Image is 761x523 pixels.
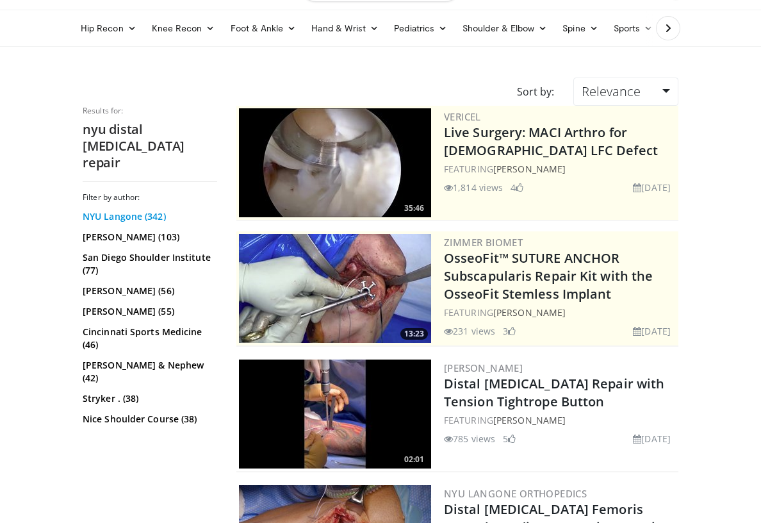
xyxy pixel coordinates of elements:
[444,181,503,194] li: 1,814 views
[83,392,214,405] a: Stryker . (38)
[83,210,214,223] a: NYU Langone (342)
[444,236,523,249] a: Zimmer Biomet
[455,15,555,41] a: Shoulder & Elbow
[83,231,214,244] a: [PERSON_NAME] (103)
[582,83,641,100] span: Relevance
[239,360,431,469] img: 6b0fd8a9-231e-4c22-ad18-a817b40fa229.300x170_q85_crop-smart_upscale.jpg
[386,15,455,41] a: Pediatrics
[511,181,523,194] li: 4
[444,249,653,303] a: OsseoFit™ SUTURE ANCHOR Subscapularis Repair Kit with the OsseoFit Stemless Implant
[493,414,566,426] a: [PERSON_NAME]
[503,324,516,338] li: 3
[493,306,566,319] a: [PERSON_NAME]
[239,108,431,217] a: 35:46
[444,162,676,176] div: FEATURING
[444,413,676,427] div: FEATURING
[83,251,214,277] a: San Diego Shoulder Institute (77)
[83,305,214,318] a: [PERSON_NAME] (55)
[503,432,516,445] li: 5
[633,432,671,445] li: [DATE]
[83,326,214,351] a: Cincinnati Sports Medicine (46)
[633,181,671,194] li: [DATE]
[555,15,605,41] a: Spine
[444,110,481,123] a: Vericel
[444,361,523,374] a: [PERSON_NAME]
[83,359,214,385] a: [PERSON_NAME] & Nephew (42)
[239,108,431,217] img: eb023345-1e2d-4374-a840-ddbc99f8c97c.300x170_q85_crop-smart_upscale.jpg
[493,163,566,175] a: [PERSON_NAME]
[507,78,564,106] div: Sort by:
[239,360,431,469] a: 02:01
[239,234,431,343] a: 13:23
[304,15,386,41] a: Hand & Wrist
[400,203,428,214] span: 35:46
[83,413,214,426] a: Nice Shoulder Course (38)
[83,192,217,203] h3: Filter by author:
[400,328,428,340] span: 13:23
[83,121,217,171] h2: nyu distal [MEDICAL_DATA] repair
[144,15,223,41] a: Knee Recon
[444,487,587,500] a: NYU Langone Orthopedics
[606,15,661,41] a: Sports
[444,124,658,159] a: Live Surgery: MACI Arthro for [DEMOGRAPHIC_DATA] LFC Defect
[73,15,144,41] a: Hip Recon
[444,375,664,410] a: Distal [MEDICAL_DATA] Repair with Tension Tightrope Button
[223,15,304,41] a: Foot & Ankle
[444,432,495,445] li: 785 views
[83,106,217,116] p: Results for:
[444,306,676,319] div: FEATURING
[239,234,431,343] img: 40c8acad-cf15-4485-a741-123ec1ccb0c0.300x170_q85_crop-smart_upscale.jpg
[633,324,671,338] li: [DATE]
[573,78,678,106] a: Relevance
[83,285,214,297] a: [PERSON_NAME] (56)
[400,454,428,465] span: 02:01
[444,324,495,338] li: 231 views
